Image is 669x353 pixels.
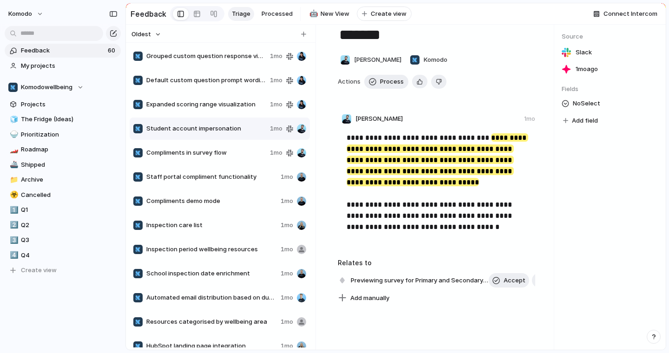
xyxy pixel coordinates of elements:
span: Q1 [21,205,118,215]
button: Connect Intercom [590,7,661,21]
span: 1mo [270,148,282,157]
a: 1️⃣Q1 [5,203,121,217]
span: Resources categorised by wellbeing area [146,317,277,327]
div: 1️⃣ [10,205,16,216]
span: Connect Intercom [603,9,657,19]
a: Processed [258,7,296,21]
span: Q3 [21,235,118,245]
button: Process [364,75,408,89]
span: My projects [21,61,118,71]
span: 1mo [281,341,293,351]
span: Oldest [131,30,151,39]
span: Archive [21,175,118,184]
span: The Fridge (Ideas) [21,115,118,124]
span: 1mo ago [576,65,598,74]
span: Add field [572,116,598,125]
span: Projects [21,100,118,109]
span: HubSpot landing page integration [146,341,277,351]
a: Feedback60 [5,44,121,58]
a: Slack [562,46,658,59]
span: Grouped custom question response view [146,52,266,61]
button: 📁 [8,175,18,184]
a: 2️⃣Q2 [5,218,121,232]
div: 🚢Shipped [5,158,121,172]
span: 1mo [270,52,282,61]
span: 1mo [281,293,293,302]
button: 🧊 [8,115,18,124]
button: Komodo [4,7,48,21]
span: 1mo [281,172,293,182]
button: Add manually [334,292,393,305]
div: 🍚 [10,129,16,140]
a: Projects [5,98,121,111]
span: Automated email distribution based on due dates [146,293,277,302]
span: Shipped [21,160,118,170]
span: Process [380,77,404,86]
div: 3️⃣ [10,235,16,246]
a: 🏎️Roadmap [5,143,121,157]
span: 1mo [270,76,282,85]
button: Accept [489,273,529,288]
span: Q4 [21,251,118,260]
button: Create view [5,263,121,277]
span: Student account impersonation [146,124,266,133]
span: No Select [573,98,600,109]
button: Create view [357,7,412,21]
span: New View [321,9,349,19]
span: 1mo [281,245,293,254]
span: Cancelled [21,190,118,200]
span: Previewing survey for Primary and Secondary experiences [348,274,492,287]
a: 4️⃣Q4 [5,248,121,262]
span: Expanded scoring range visualization [146,100,266,109]
span: Create view [21,266,57,275]
span: Actions [338,77,361,86]
span: [PERSON_NAME] [355,114,403,124]
a: 🍚Prioritization [5,128,121,142]
button: Komodo [407,52,450,67]
a: 📁Archive [5,173,121,187]
h3: Relates to [338,258,535,268]
div: 1mo [524,115,535,123]
a: ☣️Cancelled [5,188,121,202]
span: Compliments demo mode [146,196,277,206]
span: Roadmap [21,145,118,154]
span: Create view [371,9,407,19]
span: Feedback [21,46,105,55]
div: ☣️ [10,190,16,200]
span: Prioritization [21,130,118,139]
button: 4️⃣ [8,251,18,260]
a: Triage [228,7,254,21]
span: 1mo [281,221,293,230]
button: 🚢 [8,160,18,170]
div: 🤖 [309,8,316,19]
span: Accept [504,276,525,285]
div: 📁 [10,175,16,185]
button: 3️⃣ [8,235,18,245]
span: 1mo [270,124,282,133]
div: 3️⃣Q3 [5,233,121,247]
span: 1mo [270,100,282,109]
span: Inspection period wellbeing resources [146,245,277,254]
span: Inspection care list [146,221,277,230]
span: Processed [262,9,293,19]
button: 🤖 [308,9,317,19]
span: Q2 [21,221,118,230]
button: 2️⃣ [8,221,18,230]
span: 1mo [281,196,293,206]
span: Komodowellbeing [21,83,72,92]
span: Default custom question prompt wording [146,76,266,85]
div: 2️⃣ [10,220,16,230]
span: Komodo [8,9,32,19]
button: Delete [431,75,446,89]
div: 🧊 [10,114,16,125]
button: Komodowellbeing [5,80,121,94]
span: [PERSON_NAME] [354,55,401,65]
a: 🧊The Fridge (Ideas) [5,112,121,126]
div: 🤖New View [304,7,353,21]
